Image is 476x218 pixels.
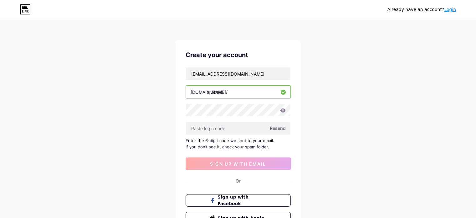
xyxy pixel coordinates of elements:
[270,125,286,131] span: Resend
[186,157,291,170] button: sign up with email
[210,161,266,167] span: sign up with email
[191,89,228,95] div: [DOMAIN_NAME]/
[218,194,266,207] span: Sign up with Facebook
[186,67,290,80] input: Email
[186,194,291,207] button: Sign up with Facebook
[387,6,456,13] div: Already have an account?
[236,178,241,184] div: Or
[186,122,290,135] input: Paste login code
[186,137,291,150] div: Enter the 6-digit code we sent to your email. If you don’t see it, check your spam folder.
[186,50,291,60] div: Create your account
[186,86,290,98] input: username
[444,7,456,12] a: Login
